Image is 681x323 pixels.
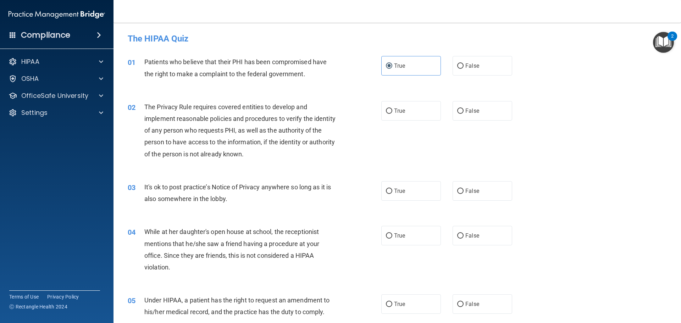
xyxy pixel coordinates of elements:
span: 02 [128,103,135,112]
span: False [465,62,479,69]
input: True [386,302,392,307]
span: True [394,232,405,239]
a: Terms of Use [9,293,39,300]
span: The Privacy Rule requires covered entities to develop and implement reasonable policies and proce... [144,103,336,158]
input: False [457,233,464,239]
span: While at her daughter's open house at school, the receptionist mentions that he/she saw a friend ... [144,228,319,271]
span: True [394,188,405,194]
p: OSHA [21,74,39,83]
span: Under HIPAA, a patient has the right to request an amendment to his/her medical record, and the p... [144,296,330,316]
p: OfficeSafe University [21,91,88,100]
span: False [465,301,479,307]
a: OfficeSafe University [9,91,103,100]
p: HIPAA [21,57,39,66]
a: OSHA [9,74,103,83]
input: False [457,189,464,194]
h4: The HIPAA Quiz [128,34,667,43]
span: True [394,301,405,307]
a: HIPAA [9,57,103,66]
p: Settings [21,108,48,117]
span: False [465,107,479,114]
img: PMB logo [9,7,105,22]
a: Settings [9,108,103,117]
input: False [457,302,464,307]
h4: Compliance [21,30,70,40]
input: True [386,63,392,69]
input: True [386,233,392,239]
input: False [457,108,464,114]
input: False [457,63,464,69]
span: False [465,232,479,239]
a: Privacy Policy [47,293,79,300]
div: 2 [671,36,674,45]
input: True [386,189,392,194]
input: True [386,108,392,114]
span: False [465,188,479,194]
span: Patients who believe that their PHI has been compromised have the right to make a complaint to th... [144,58,327,77]
button: Open Resource Center, 2 new notifications [653,32,674,53]
span: 03 [128,183,135,192]
span: It's ok to post practice’s Notice of Privacy anywhere so long as it is also somewhere in the lobby. [144,183,331,202]
iframe: Drift Widget Chat Controller [646,274,672,301]
span: 01 [128,58,135,67]
span: Ⓒ Rectangle Health 2024 [9,303,67,310]
span: True [394,62,405,69]
span: 04 [128,228,135,236]
span: 05 [128,296,135,305]
span: True [394,107,405,114]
